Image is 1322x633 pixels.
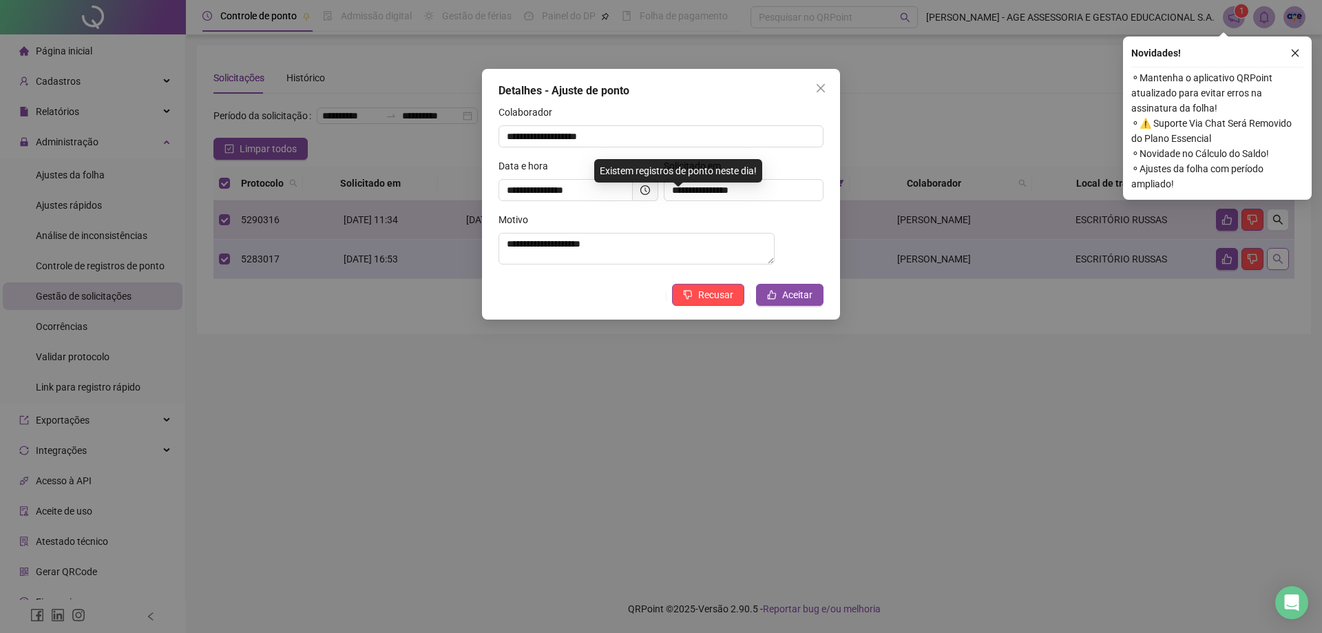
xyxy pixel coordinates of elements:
[672,284,744,306] button: Recusar
[1290,48,1300,58] span: close
[499,83,823,99] div: Detalhes - Ajuste de ponto
[767,290,777,300] span: like
[1131,45,1181,61] span: Novidades !
[1131,116,1303,146] span: ⚬ ⚠️ Suporte Via Chat Será Removido do Plano Essencial
[499,158,557,174] label: Data e hora
[1131,146,1303,161] span: ⚬ Novidade no Cálculo do Saldo!
[664,158,730,174] label: Solicitado em
[1131,161,1303,191] span: ⚬ Ajustes da folha com período ampliado!
[683,290,693,300] span: dislike
[1131,70,1303,116] span: ⚬ Mantenha o aplicativo QRPoint atualizado para evitar erros na assinatura da folha!
[499,212,537,227] label: Motivo
[499,105,561,120] label: Colaborador
[1275,586,1308,619] div: Open Intercom Messenger
[810,77,832,99] button: Close
[594,159,762,183] div: Existem registros de ponto neste dia!
[815,83,826,94] span: close
[698,287,733,302] span: Recusar
[782,287,812,302] span: Aceitar
[640,185,650,195] span: clock-circle
[756,284,823,306] button: Aceitar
